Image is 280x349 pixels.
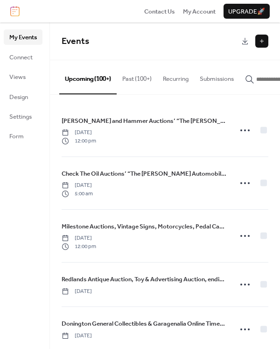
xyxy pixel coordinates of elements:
a: Connect [4,50,42,64]
span: Design [9,93,28,102]
a: My Account [183,7,216,16]
a: Redlands Antique Auction, Toy & Advertising Auction, ending [DATE] [62,274,226,285]
span: Milestone Auctions, Vintage Signs, Motorcycles, Pedal Cars, Coin-Op, more, ending [DATE] [62,222,226,231]
span: 12:00 pm [62,242,96,251]
button: Upcoming (100+) [59,60,117,94]
a: Views [4,69,42,84]
button: Upgrade🚀 [224,4,270,19]
a: [PERSON_NAME] and Hammer Auctions’ “The [PERSON_NAME] Gas & Oil Collection Auction,” ending [DATE] [62,116,226,126]
a: Donington General Collectibles & Garagenalia Online Timed Auction, ending [DATE] [62,319,226,329]
span: 5:00 am [62,190,93,198]
span: 12:00 pm [62,137,96,145]
img: logo [10,6,20,16]
a: Check The Oil Auctions’ “The [PERSON_NAME] Automobile Hubcap Collection Online Auction,” ending [... [62,169,226,179]
span: [DATE] [62,128,96,137]
a: My Events [4,29,42,44]
span: My Events [9,33,37,42]
a: Settings [4,109,42,124]
span: [DATE] [62,234,96,242]
span: Connect [9,53,33,62]
button: Past (100+) [117,60,157,93]
span: Upgrade 🚀 [228,7,265,16]
a: Milestone Auctions, Vintage Signs, Motorcycles, Pedal Cars, Coin-Op, more, ending [DATE] [62,221,226,232]
span: [DATE] [62,332,92,340]
span: Form [9,132,24,141]
span: Donington General Collectibles & Garagenalia Online Timed Auction, ending [DATE] [62,319,226,328]
span: Check The Oil Auctions’ “The [PERSON_NAME] Automobile Hubcap Collection Online Auction,” ending [... [62,169,226,178]
span: Events [62,33,89,50]
span: [DATE] [62,287,92,296]
button: Submissions [194,60,239,93]
span: [DATE] [62,181,93,190]
a: Contact Us [144,7,175,16]
a: Form [4,128,42,143]
span: Views [9,72,26,82]
button: Recurring [157,60,194,93]
span: Settings [9,112,32,121]
a: Design [4,89,42,104]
